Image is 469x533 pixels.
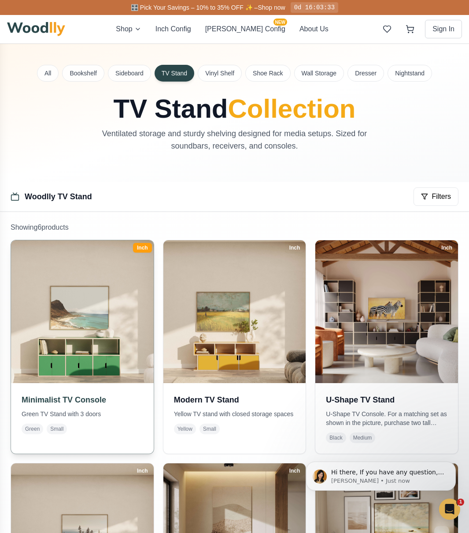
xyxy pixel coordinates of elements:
[326,432,346,443] span: Black
[437,243,456,253] div: Inch
[37,96,432,122] h1: TV Stand
[155,65,194,82] button: TV Stand
[425,20,462,38] button: Sign In
[414,187,458,206] button: Filters
[326,394,447,406] h3: U-Shape TV Stand
[25,192,92,201] a: Woodlly TV Stand
[350,432,376,443] span: Medium
[11,222,458,233] p: Showing 6 product s
[174,424,196,434] span: Yellow
[62,65,104,82] button: Bookshelf
[245,65,290,82] button: Shoe Rack
[116,24,141,34] button: Shop
[174,394,295,406] h3: Modern TV Stand
[133,466,152,476] div: Inch
[315,240,458,383] img: U-Shape TV Stand
[294,65,344,82] button: Wall Storage
[163,240,306,383] img: Modern TV Stand
[7,237,157,387] img: Minimalist TV Console
[133,243,152,253] div: Inch
[326,410,447,427] p: U-Shape TV Console. For a matching set as shown in the picture, purchase two tall shelves and one...
[457,499,464,506] span: 1
[47,424,67,434] span: Small
[155,24,191,34] button: Inch Config
[285,243,304,253] div: Inch
[273,19,287,26] span: NEW
[22,424,43,434] span: Green
[205,24,285,34] button: [PERSON_NAME] ConfigNEW
[285,466,304,476] div: Inch
[22,410,143,418] p: Green TV Stand with 3 doors
[291,2,338,13] div: 0d 16:03:33
[199,424,220,434] span: Small
[258,4,285,11] a: Shop now
[87,127,383,152] p: Ventilated storage and sturdy shelving designed for media setups. Sized for soundbars, receivers,...
[439,499,460,520] iframe: Intercom live chat
[198,65,242,82] button: Vinyl Shelf
[347,65,384,82] button: Dresser
[228,94,356,123] span: Collection
[37,65,59,82] button: All
[7,22,65,36] img: Woodlly
[388,65,432,82] button: Nightstand
[22,394,143,406] h3: Minimalist TV Console
[131,4,258,11] span: 🎛️ Pick Your Savings – 10% to 35% OFF ✨ –
[174,410,295,418] p: Yellow TV stand with closed storage spaces
[299,24,329,34] button: About Us
[108,65,151,82] button: Sideboard
[432,191,451,202] span: Filters
[293,443,469,509] iframe: Intercom notifications message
